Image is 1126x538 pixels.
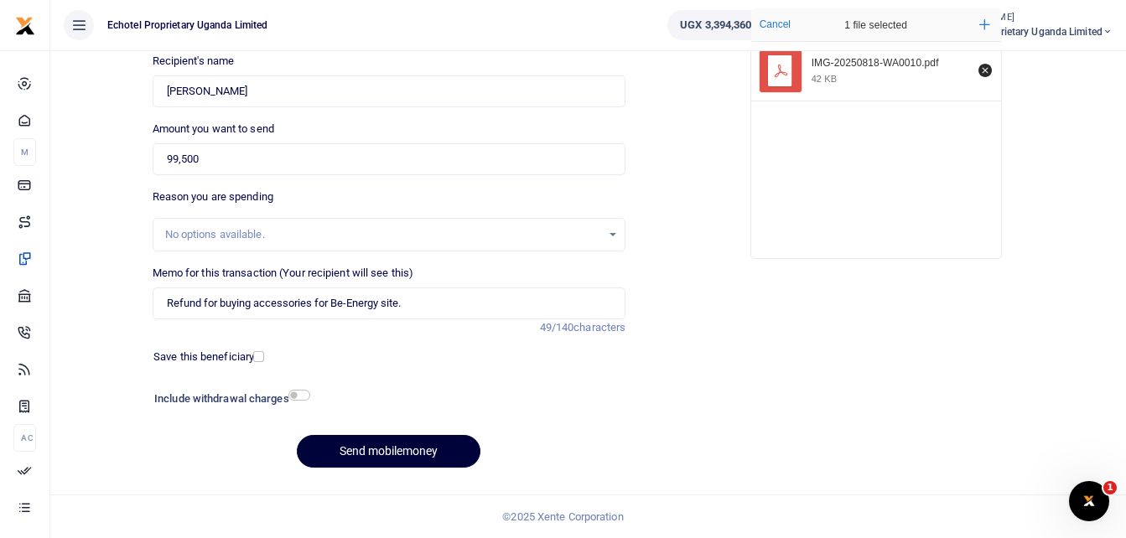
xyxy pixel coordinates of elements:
[13,138,36,166] li: M
[812,57,969,70] div: IMG-20250818-WA0010.pdf
[13,424,36,452] li: Ac
[812,73,837,85] div: 42 KB
[15,18,35,31] a: logo-small logo-large logo-large
[661,10,771,40] li: Wallet ballance
[973,13,997,37] button: Add more files
[297,435,480,468] button: Send mobilemoney
[153,75,626,107] input: Loading name...
[153,189,273,205] label: Reason you are spending
[153,53,235,70] label: Recipient's name
[573,321,625,334] span: characters
[805,8,947,42] div: 1 file selected
[1103,481,1117,494] span: 1
[667,10,764,40] a: UGX 3,394,360
[976,61,994,80] button: Remove file
[101,18,274,33] span: Echotel Proprietary Uganda Limited
[153,265,414,282] label: Memo for this transaction (Your recipient will see this)
[153,349,254,365] label: Save this beneficiary
[1069,481,1109,521] iframe: Intercom live chat
[750,8,1002,259] div: File Uploader
[154,392,303,406] h6: Include withdrawal charges
[942,24,1113,39] span: Echotel Proprietary Uganda Limited
[153,121,274,137] label: Amount you want to send
[153,287,626,319] input: Enter extra information
[755,13,796,35] button: Cancel
[165,226,602,243] div: No options available.
[540,321,574,334] span: 49/140
[153,143,626,175] input: UGX
[15,16,35,36] img: logo-small
[680,17,751,34] span: UGX 3,394,360
[942,11,1113,25] small: [PERSON_NAME]
[905,10,1113,40] a: profile-user [PERSON_NAME] Echotel Proprietary Uganda Limited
